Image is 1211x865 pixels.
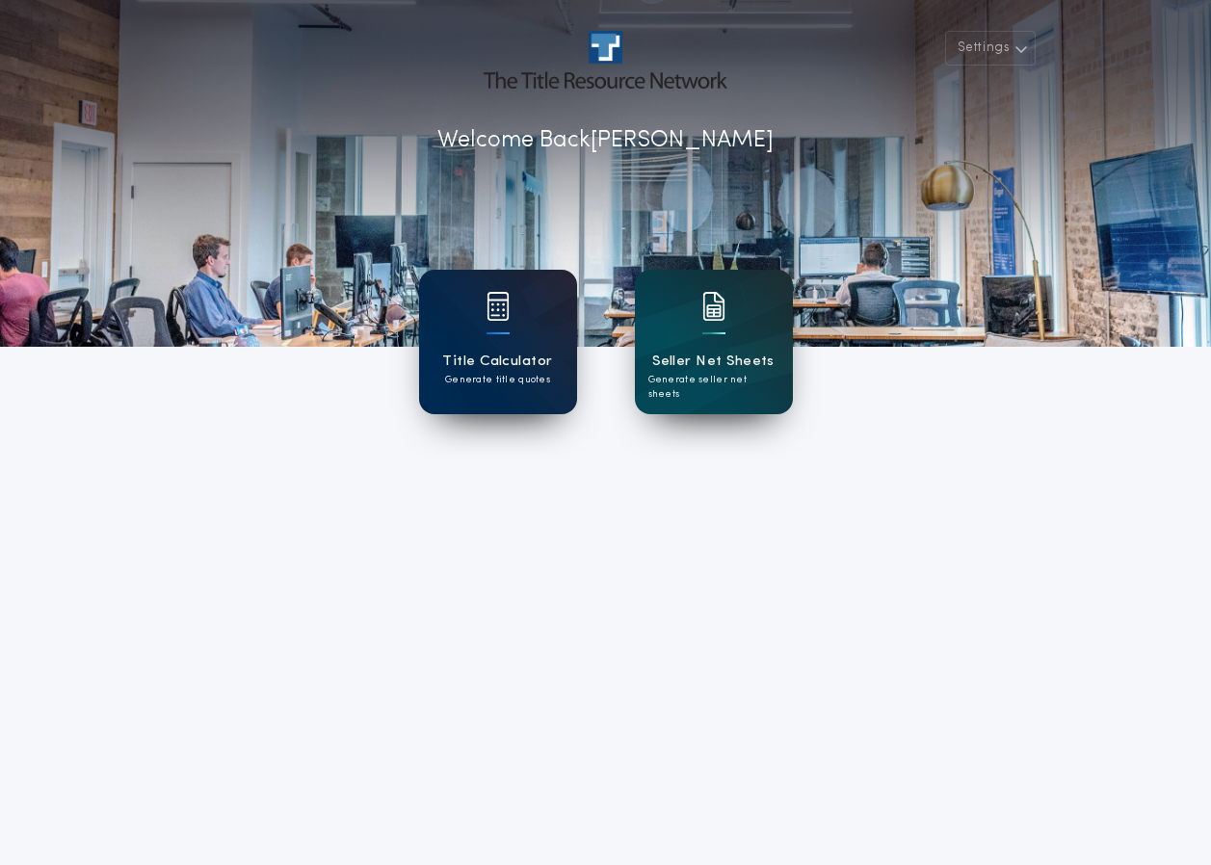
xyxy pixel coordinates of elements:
img: account-logo [484,31,726,89]
img: card icon [702,292,725,321]
h1: Title Calculator [442,351,552,373]
a: card iconTitle CalculatorGenerate title quotes [419,270,577,414]
p: Generate seller net sheets [648,373,779,402]
a: card iconSeller Net SheetsGenerate seller net sheets [635,270,793,414]
p: Welcome Back [PERSON_NAME] [437,123,774,158]
button: Settings [945,31,1036,66]
h1: Seller Net Sheets [652,351,775,373]
img: card icon [487,292,510,321]
p: Generate title quotes [445,373,550,387]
